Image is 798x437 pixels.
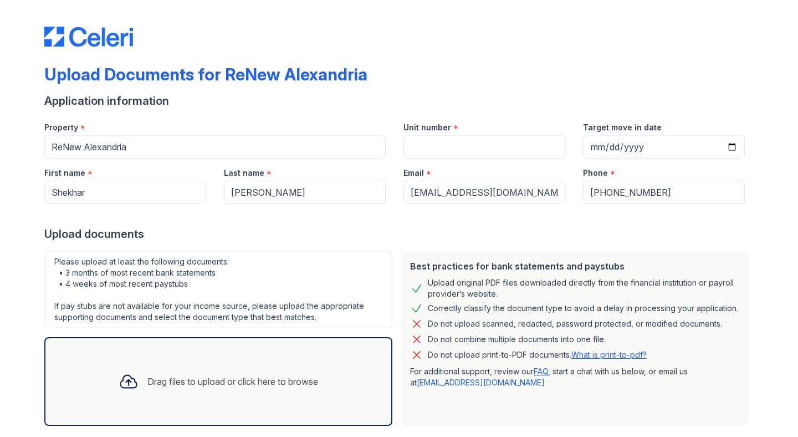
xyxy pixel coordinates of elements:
[583,122,662,133] label: Target move in date
[571,350,647,359] a: What is print-to-pdf?
[224,167,264,179] label: Last name
[583,167,608,179] label: Phone
[147,375,318,388] div: Drag files to upload or click here to browse
[428,333,606,346] div: Do not combine multiple documents into one file.
[428,277,740,299] div: Upload original PDF files downloaded directly from the financial institution or payroll provider’...
[44,64,367,84] div: Upload Documents for ReNew Alexandria
[428,302,738,315] div: Correctly classify the document type to avoid a delay in processing your application.
[44,251,392,328] div: Please upload at least the following documents: • 3 months of most recent bank statements • 4 wee...
[44,93,754,109] div: Application information
[410,260,740,273] div: Best practices for bank statements and paystubs
[428,317,722,331] div: Do not upload scanned, redacted, password protected, or modified documents.
[44,226,754,242] div: Upload documents
[410,366,740,388] p: For additional support, review our , start a chat with us below, or email us at
[417,378,545,387] a: [EMAIL_ADDRESS][DOMAIN_NAME]
[44,27,133,47] img: CE_Logo_Blue-a8612792a0a2168367f1c8372b55b34899dd931a85d93a1a3d3e32e68fde9ad4.png
[403,122,451,133] label: Unit number
[428,349,647,360] p: Do not upload print-to-PDF documents.
[44,122,78,133] label: Property
[44,167,85,179] label: First name
[403,167,424,179] label: Email
[534,367,548,376] a: FAQ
